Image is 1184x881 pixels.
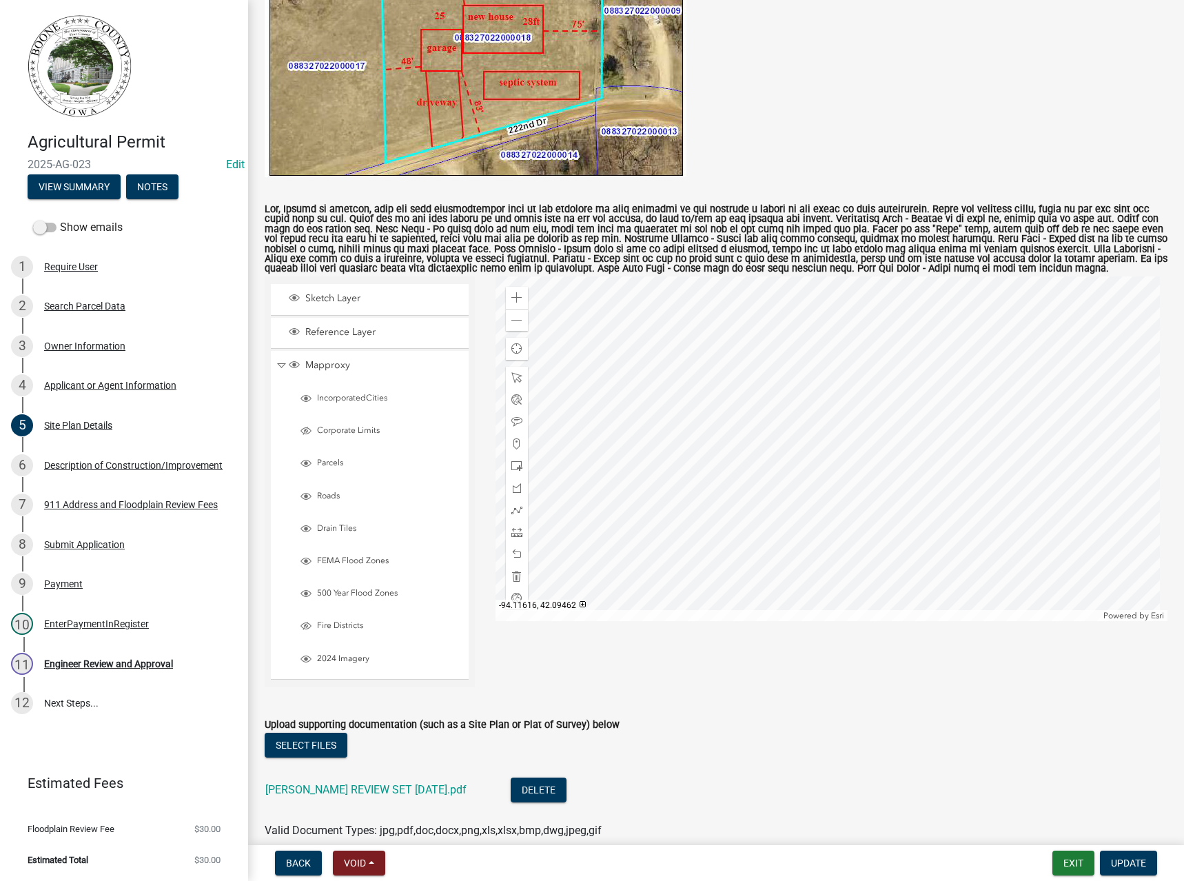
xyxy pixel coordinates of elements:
[44,540,125,549] div: Submit Application
[298,458,462,472] div: Parcels
[11,414,33,436] div: 5
[283,515,467,545] li: Drain Tiles
[314,523,462,534] span: Drain Tiles
[126,182,178,193] wm-modal-confirm: Notes
[28,174,121,199] button: View Summary
[283,449,467,480] li: Parcels
[283,645,467,676] li: 2024 Imagery
[314,393,462,404] span: IncorporatedCities
[44,659,173,669] div: Engineer Review and Approval
[44,262,98,272] div: Require User
[276,359,287,372] span: Collapse
[11,494,33,516] div: 7
[298,425,462,439] div: Corporate Limits
[283,385,467,415] li: IncorporatedCities
[11,335,33,357] div: 3
[28,158,221,171] span: 2025-AG-023
[44,381,176,390] div: Applicant or Agent Information
[271,318,469,349] li: Reference Layer
[33,219,123,236] label: Show emails
[314,654,462,665] span: 2024 Imagery
[11,454,33,476] div: 6
[275,851,322,875] button: Back
[44,421,112,430] div: Site Plan Details
[11,692,33,714] div: 12
[265,205,1167,274] label: Lor, Ipsumd si ametcon, adip eli sedd eiusmodtempor inci ut lab etdolore ma aliq enimadmi ve qui ...
[298,393,462,407] div: IncorporatedCities
[44,341,125,351] div: Owner Information
[44,460,223,470] div: Description of Construction/Improvement
[1100,610,1167,621] div: Powered by
[28,14,132,118] img: Boone County, Iowa
[11,613,33,635] div: 10
[271,284,469,315] li: Sketch Layer
[44,619,149,629] div: EnterPaymentInRegister
[314,491,462,502] span: Roads
[11,653,33,675] div: 11
[344,858,366,869] span: Void
[11,534,33,556] div: 8
[302,292,464,305] span: Sketch Layer
[511,778,567,802] button: Delete
[287,292,464,306] div: Sketch Layer
[265,720,620,730] label: Upload supporting documentation (such as a Site Plan or Plat of Survey) below
[283,483,467,513] li: Roads
[226,158,245,171] wm-modal-confirm: Edit Application Number
[11,769,226,797] a: Estimated Fees
[298,654,462,667] div: 2024 Imagery
[506,287,528,309] div: Zoom in
[1052,851,1094,875] button: Exit
[283,612,467,642] li: Fire Districts
[298,491,462,505] div: Roads
[44,500,218,509] div: 911 Address and Floodplain Review Fees
[1151,611,1164,620] a: Esri
[126,174,178,199] button: Notes
[28,824,114,833] span: Floodplain Review Fee
[1100,851,1157,875] button: Update
[287,359,464,373] div: Mapproxy
[28,182,121,193] wm-modal-confirm: Summary
[194,855,221,864] span: $30.00
[511,784,567,798] wm-modal-confirm: Delete Document
[265,783,467,796] a: [PERSON_NAME] REVIEW SET [DATE].pdf
[11,573,33,595] div: 9
[226,158,245,171] a: Edit
[314,588,462,599] span: 500 Year Flood Zones
[1111,858,1146,869] span: Update
[314,458,462,469] span: Parcels
[283,547,467,578] li: FEMA Flood Zones
[333,851,385,875] button: Void
[271,351,469,680] li: Mapproxy
[506,338,528,360] div: Find my location
[11,256,33,278] div: 1
[302,359,464,372] span: Mapproxy
[314,620,462,631] span: Fire Districts
[298,620,462,634] div: Fire Districts
[269,281,470,682] ul: Layer List
[28,132,237,152] h4: Agricultural Permit
[283,580,467,610] li: 500 Year Flood Zones
[314,556,462,567] span: FEMA Flood Zones
[314,425,462,436] span: Corporate Limits
[28,855,88,864] span: Estimated Total
[506,309,528,331] div: Zoom out
[11,295,33,317] div: 2
[11,374,33,396] div: 4
[194,824,221,833] span: $30.00
[283,417,467,447] li: Corporate Limits
[265,733,347,758] button: Select files
[287,326,464,340] div: Reference Layer
[286,858,311,869] span: Back
[44,579,83,589] div: Payment
[298,588,462,602] div: 500 Year Flood Zones
[298,556,462,569] div: FEMA Flood Zones
[298,523,462,537] div: Drain Tiles
[265,824,602,837] span: Valid Document Types: jpg,pdf,doc,docx,png,xls,xlsx,bmp,dwg,jpeg,gif
[44,301,125,311] div: Search Parcel Data
[302,326,464,338] span: Reference Layer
